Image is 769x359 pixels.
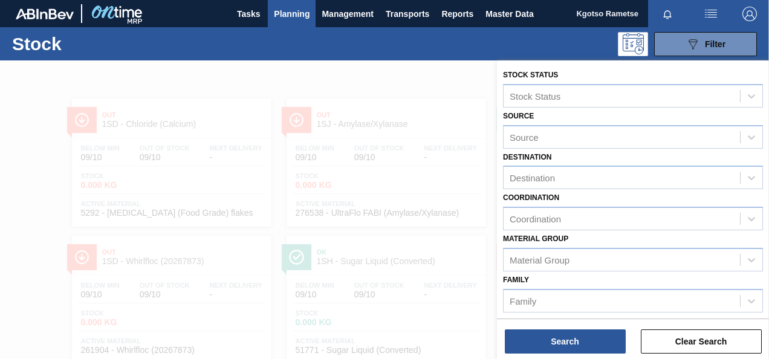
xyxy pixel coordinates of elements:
[503,153,551,161] label: Destination
[648,5,687,22] button: Notifications
[235,7,262,21] span: Tasks
[705,39,725,49] span: Filter
[485,7,533,21] span: Master Data
[742,7,757,21] img: Logout
[503,276,529,284] label: Family
[322,7,374,21] span: Management
[441,7,473,21] span: Reports
[510,254,569,265] div: Material Group
[510,91,560,101] div: Stock Status
[503,234,568,243] label: Material Group
[12,37,179,51] h1: Stock
[274,7,310,21] span: Planning
[503,193,559,202] label: Coordination
[618,32,648,56] div: Programming: no user selected
[503,71,558,79] label: Stock Status
[510,173,555,183] div: Destination
[704,7,718,21] img: userActions
[510,296,536,306] div: Family
[654,32,757,56] button: Filter
[510,132,539,142] div: Source
[386,7,429,21] span: Transports
[510,214,561,224] div: Coordination
[16,8,74,19] img: TNhmsLtSVTkK8tSr43FrP2fwEKptu5GPRR3wAAAABJRU5ErkJggg==
[503,112,534,120] label: Source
